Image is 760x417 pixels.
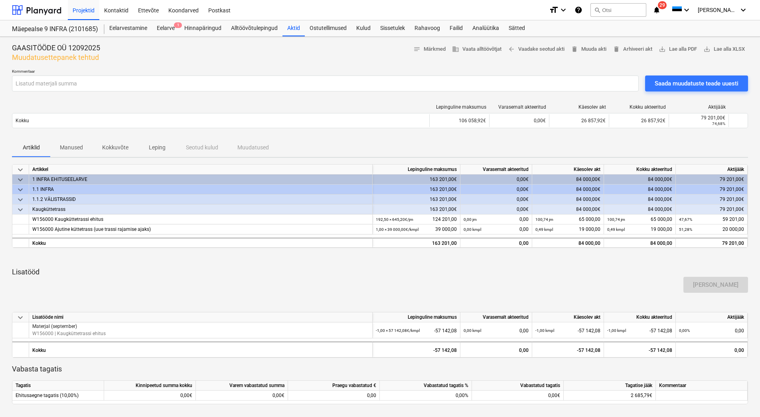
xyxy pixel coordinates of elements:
span: keyboard_arrow_down [16,205,25,214]
div: Kokku akteeritud [612,104,666,110]
div: Sätted [504,20,530,36]
span: [PERSON_NAME] [698,7,738,13]
p: W156000 | Kaugküttetrassi ehitus [32,330,106,337]
button: Vaadake seotud akti [505,43,568,56]
div: -57 142,08 [535,342,600,358]
div: 0,00 [291,391,376,401]
div: Aktid [282,20,305,36]
p: Materjal (september) [32,323,106,330]
small: 192,50 × 645,20€ / jm [376,217,413,222]
span: keyboard_arrow_down [16,195,25,205]
div: 84 000,00 [604,238,676,248]
small: 0,49 kmpl [607,227,625,232]
div: Saada muudatuste teade uuesti [655,78,738,89]
div: 0,00 [460,342,532,357]
button: Muuda akti [568,43,610,56]
div: 0,00€ [460,195,532,205]
span: Lae alla XLSX [703,45,745,54]
div: 79 201,00€ [672,115,725,121]
div: Kokku [29,238,373,248]
div: Aktijääk [672,104,726,110]
div: 26 857,92€ [549,114,609,127]
span: keyboard_arrow_down [16,185,25,195]
div: Ostutellimused [305,20,351,36]
button: Otsi [590,3,646,17]
div: Käesolev akt [532,165,604,175]
small: 0,00% [679,328,690,333]
div: 163 201,00€ [373,205,460,214]
div: 0,00% [380,391,472,401]
span: 1 [174,22,182,28]
div: Kinnipeetud summa kokku [104,381,196,391]
a: Analüütika [468,20,504,36]
a: Sissetulek [375,20,410,36]
span: delete [613,46,620,53]
span: arrow_back [508,46,515,53]
button: Lae alla XLSX [700,43,748,56]
i: format_size [549,5,559,15]
small: -1,00 kmpl [607,328,626,333]
div: Tagatise jääk [564,381,656,391]
div: 1 INFRA EHITUSEELARVE [32,175,369,185]
div: 0,00€ [196,391,288,401]
div: 84 000,00€ [604,195,676,205]
div: 0,00€ [460,205,532,214]
div: 84 000,00€ [604,185,676,195]
div: 84 000,00 [535,238,600,248]
span: delete [571,46,578,53]
div: 106 058,92€ [429,114,489,127]
div: 0,00€ [489,114,549,127]
span: 29 [658,1,667,9]
div: 39 000,00 [376,224,457,234]
a: Alltöövõtulepingud [226,20,282,36]
span: Märkmed [413,45,446,54]
div: 163 201,00€ [373,175,460,185]
div: Aktijääk [676,312,748,322]
div: 59 201,00 [679,214,744,224]
p: Lisatööd [12,267,748,277]
div: Kaugküttetrass [32,205,369,214]
a: Failid [445,20,468,36]
div: Kokku [29,342,373,357]
small: 0,49 kmpl [535,227,553,232]
p: GAASITÖÖDE OÜ 12092025 [12,43,100,53]
span: business [452,46,459,53]
div: -57 142,08 [604,342,676,357]
div: Lisatööde nimi [29,312,373,322]
div: 84 000,00€ [532,175,604,185]
div: Artikkel [29,165,373,175]
p: Artiklid [22,143,41,152]
div: 0,00 [676,342,748,357]
div: Praegu vabastatud € [288,381,380,391]
span: keyboard_arrow_down [16,175,25,185]
button: Vaata alltöövõtjat [449,43,505,56]
span: notes [413,46,420,53]
div: Rahavoog [410,20,445,36]
div: 0,00 [464,238,529,248]
div: 0,00 [679,322,744,339]
div: 84 000,00€ [604,205,676,214]
div: Varasemalt akteeritud [493,104,546,110]
div: 0,00€ [104,391,196,401]
a: Hinnapäringud [180,20,226,36]
span: Vaata alltöövõtjat [452,45,501,54]
div: 163 201,00 [376,238,457,248]
span: save_alt [659,46,666,53]
div: 65 000,00 [607,214,672,224]
small: -1,00 × 57 142,08€ / kmpl [376,328,420,333]
p: Leping [148,143,167,152]
small: 100,74 jm [535,217,553,222]
div: Lepinguline maksumus [373,165,460,175]
div: 65 000,00 [535,214,600,224]
p: Vabasta tagatis [12,364,748,374]
div: 2 685,79€ [564,391,656,401]
a: Eelarve1 [152,20,180,36]
p: Kommentaar [12,69,639,75]
div: Vabastatud tagatis % [380,381,472,391]
div: W156000 Kaugküttetrassi ehitus [32,214,369,224]
span: Lae alla PDF [659,45,697,54]
span: Arhiveeri akt [613,45,652,54]
i: keyboard_arrow_down [559,5,568,15]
